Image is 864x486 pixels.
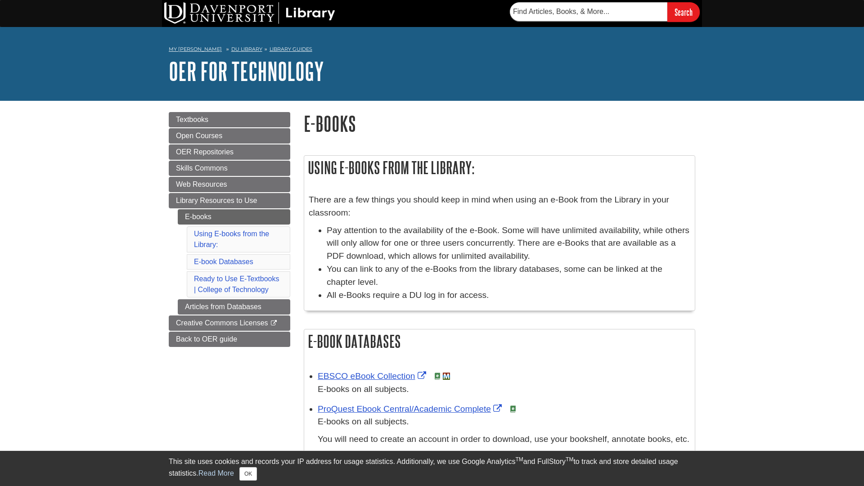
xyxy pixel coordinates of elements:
a: E-book Databases [194,258,253,265]
h1: E-books [304,112,695,135]
a: Creative Commons Licenses [169,315,290,331]
i: This link opens in a new window [270,320,278,326]
sup: TM [515,456,523,463]
p: E-books on all subjects. [318,383,690,396]
a: Articles from Databases [178,299,290,315]
a: Skills Commons [169,161,290,176]
span: Back to OER guide [176,335,237,343]
input: Search [667,2,700,22]
a: Using E-books from the Library: [194,230,269,248]
a: Link opens in new window [318,404,504,414]
img: e-Book [509,405,517,413]
h2: Using E-books from the Library: [304,156,695,180]
div: This site uses cookies and records your IP address for usage statistics. Additionally, we use Goo... [169,456,695,481]
img: DU Library [164,2,335,24]
span: OER Repositories [176,148,234,156]
button: Close [239,467,257,481]
a: Read More [198,469,234,477]
a: My [PERSON_NAME] [169,45,222,53]
a: Library Guides [270,46,312,52]
sup: TM [566,456,573,463]
li: All e-Books require a DU log in for access. [327,289,690,302]
input: Find Articles, Books, & More... [510,2,667,21]
a: DU Library [231,46,262,52]
a: Back to OER guide [169,332,290,347]
span: Open Courses [176,132,222,139]
img: e-Book [434,373,441,380]
span: Skills Commons [176,164,228,172]
li: Pay attention to the availability of the e-Book. Some will have unlimited availability, while oth... [327,224,690,263]
a: Open Courses [169,128,290,144]
form: Searches DU Library's articles, books, and more [510,2,700,22]
a: Library Resources to Use [169,193,290,208]
nav: breadcrumb [169,43,695,58]
p: E-books on all subjects. [318,415,690,428]
span: Web Resources [176,180,227,188]
div: Guide Page Menu [169,112,290,347]
span: Library Resources to Use [176,197,257,204]
a: Web Resources [169,177,290,192]
h2: E-book Databases [304,329,695,353]
a: OER for Technology [169,57,324,85]
a: OER Repositories [169,144,290,160]
a: E-books [178,209,290,225]
img: MeL (Michigan electronic Library) [443,373,450,380]
p: There are a few things you should keep in mind when using an e-Book from the Library in your clas... [309,193,690,220]
p: You will need to create an account in order to download, use your bookshelf, annotate books, etc. [318,433,690,446]
li: You can link to any of the e-Books from the library databases, some can be linked at the chapter ... [327,263,690,289]
a: Link opens in new window [318,371,428,381]
span: Textbooks [176,116,208,123]
a: Textbooks [169,112,290,127]
span: Creative Commons Licenses [176,319,268,327]
a: Ready to Use E-Textbooks | College of Technology [194,275,279,293]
